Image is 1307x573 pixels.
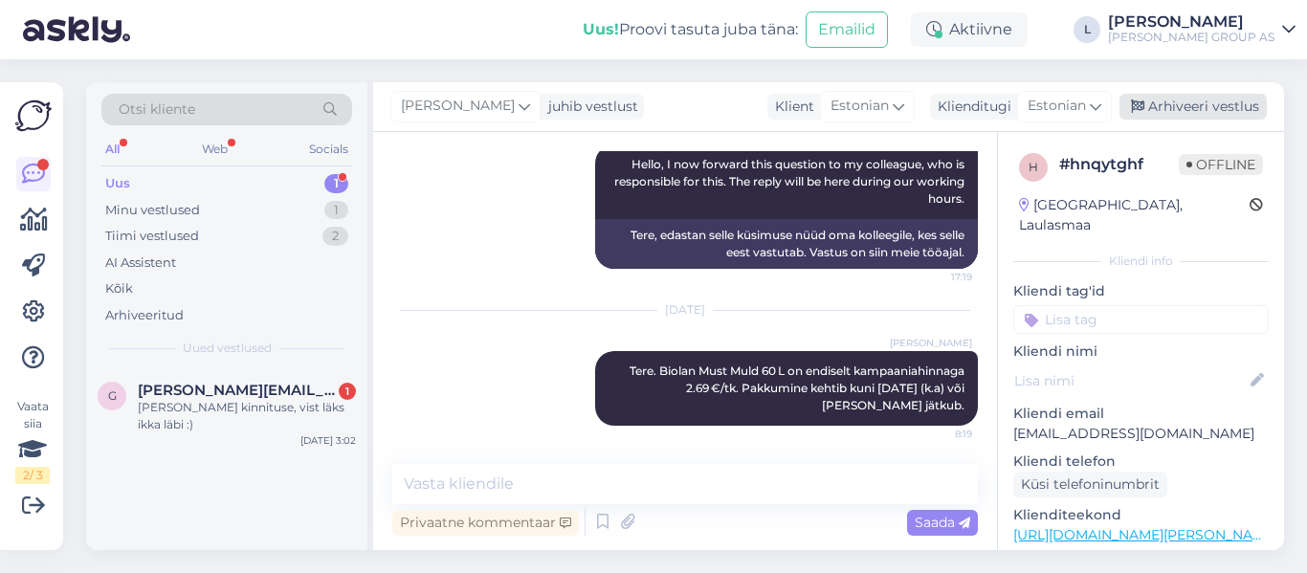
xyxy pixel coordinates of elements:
[108,388,117,403] span: g
[1108,14,1296,45] a: [PERSON_NAME][PERSON_NAME] GROUP AS
[105,279,133,298] div: Kõik
[183,340,272,357] span: Uued vestlused
[138,382,337,399] span: georg.metsmaker@hotmail.com
[911,12,1028,47] div: Aktiivne
[198,137,232,162] div: Web
[1108,14,1274,30] div: [PERSON_NAME]
[930,97,1011,117] div: Klienditugi
[1059,153,1179,176] div: # hnqytghf
[324,174,348,193] div: 1
[1013,404,1269,424] p: Kliendi email
[806,11,888,48] button: Emailid
[1029,160,1038,174] span: h
[305,137,352,162] div: Socials
[1013,281,1269,301] p: Kliendi tag'id
[401,96,515,117] span: [PERSON_NAME]
[105,174,130,193] div: Uus
[583,20,619,38] b: Uus!
[1028,96,1086,117] span: Estonian
[324,201,348,220] div: 1
[101,137,123,162] div: All
[1013,342,1269,362] p: Kliendi nimi
[1013,253,1269,270] div: Kliendi info
[595,219,978,269] div: Tere, edastan selle küsimuse nüüd oma kolleegile, kes selle eest vastutab. Vastus on siin meie tö...
[1074,16,1100,43] div: L
[1119,94,1267,120] div: Arhiveeri vestlus
[105,253,176,273] div: AI Assistent
[541,97,638,117] div: juhib vestlust
[915,514,970,531] span: Saada
[583,18,798,41] div: Proovi tasuta juba täna:
[339,383,356,400] div: 1
[1013,424,1269,444] p: [EMAIL_ADDRESS][DOMAIN_NAME]
[119,99,195,120] span: Otsi kliente
[767,97,814,117] div: Klient
[300,433,356,448] div: [DATE] 3:02
[630,364,967,412] span: Tere. Biolan Must Muld 60 L on endiselt kampaaniahinnaga 2.69 €/tk. Pakkumine kehtib kuni [DATE] ...
[322,227,348,246] div: 2
[15,98,52,134] img: Askly Logo
[15,398,50,484] div: Vaata siia
[15,467,50,484] div: 2 / 3
[105,306,184,325] div: Arhiveeritud
[900,427,972,441] span: 8:19
[105,227,199,246] div: Tiimi vestlused
[138,399,356,433] div: [PERSON_NAME] kinnituse, vist läks ikka läbi :)
[392,510,579,536] div: Privaatne kommentaar
[900,270,972,284] span: 17:19
[1013,526,1277,543] a: [URL][DOMAIN_NAME][PERSON_NAME]
[1179,154,1263,175] span: Offline
[614,157,967,206] span: Hello, I now forward this question to my colleague, who is responsible for this. The reply will b...
[105,201,200,220] div: Minu vestlused
[1013,505,1269,525] p: Klienditeekond
[1014,370,1247,391] input: Lisa nimi
[890,336,972,350] span: [PERSON_NAME]
[1013,305,1269,334] input: Lisa tag
[392,301,978,319] div: [DATE]
[1013,452,1269,472] p: Kliendi telefon
[1108,30,1274,45] div: [PERSON_NAME] GROUP AS
[831,96,889,117] span: Estonian
[1013,472,1167,497] div: Küsi telefoninumbrit
[1019,195,1250,235] div: [GEOGRAPHIC_DATA], Laulasmaa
